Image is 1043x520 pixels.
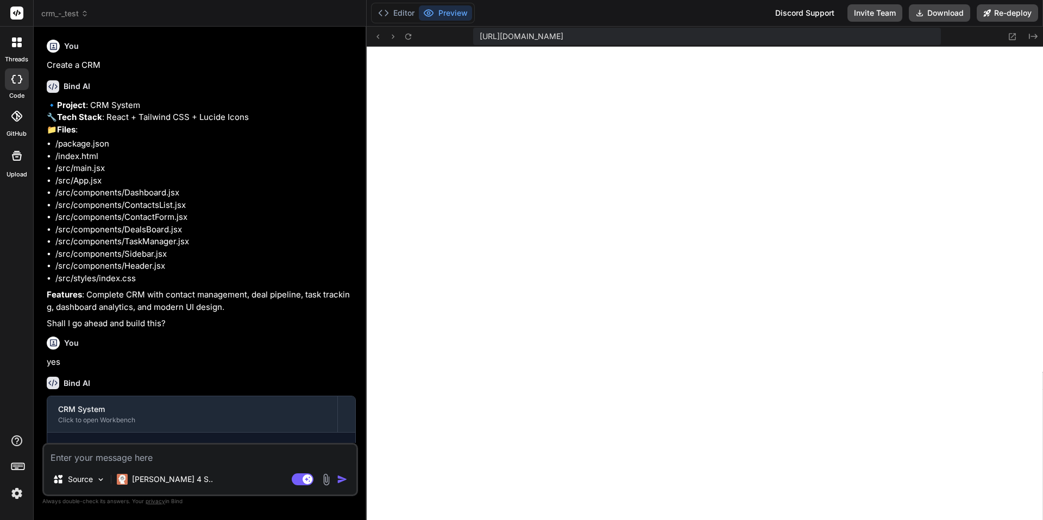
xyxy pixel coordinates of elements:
[55,224,356,236] li: /src/components/DealsBoard.jsx
[55,236,356,248] li: /src/components/TaskManager.jsx
[5,55,28,64] label: threads
[977,4,1038,22] button: Re-deploy
[320,473,332,486] img: attachment
[42,496,358,506] p: Always double-check its answers. Your in Bind
[117,474,128,485] img: Claude 4 Sonnet
[419,5,472,21] button: Preview
[68,474,93,485] p: Source
[55,199,356,212] li: /src/components/ContactsList.jsx
[337,474,348,485] img: icon
[47,99,356,136] p: 🔹 : CRM System 🔧 : React + Tailwind CSS + Lucide Icons 📁 :
[55,138,356,150] li: /package.json
[55,150,356,163] li: /index.html
[57,100,86,110] strong: Project
[64,378,90,389] h6: Bind AI
[47,396,337,432] button: CRM SystemClick to open Workbench
[55,162,356,175] li: /src/main.jsx
[55,175,356,187] li: /src/App.jsx
[55,248,356,261] li: /src/components/Sidebar.jsx
[55,260,356,272] li: /src/components/Header.jsx
[8,484,26,503] img: settings
[769,4,841,22] div: Discord Support
[7,170,27,179] label: Upload
[47,356,356,369] p: yes
[909,4,970,22] button: Download
[132,474,213,485] p: [PERSON_NAME] 4 S..
[7,129,27,138] label: GitHub
[58,416,326,424] div: Click to open Workbench
[57,112,102,122] strong: Tech Stack
[9,91,24,100] label: code
[96,475,105,484] img: Pick Models
[847,4,902,22] button: Invite Team
[47,318,356,330] p: Shall I go ahead and build this?
[57,124,76,135] strong: Files
[146,498,165,504] span: privacy
[367,47,1043,520] iframe: Preview
[47,289,356,313] p: : Complete CRM with contact management, deal pipeline, task tracking, dashboard analytics, and mo...
[55,211,356,224] li: /src/components/ContactForm.jsx
[480,31,563,42] span: [URL][DOMAIN_NAME]
[55,187,356,199] li: /src/components/Dashboard.jsx
[41,8,89,19] span: crm_-_test
[374,5,419,21] button: Editor
[55,272,356,285] li: /src/styles/index.css
[64,338,79,348] h6: You
[64,41,79,52] h6: You
[58,404,326,415] div: CRM System
[47,59,356,72] p: Create a CRM
[47,289,82,300] strong: Features
[64,81,90,92] h6: Bind AI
